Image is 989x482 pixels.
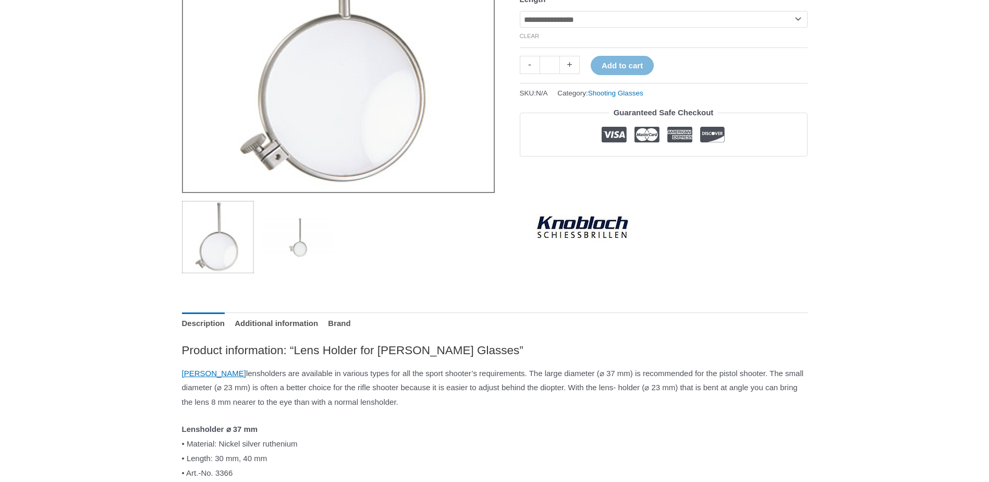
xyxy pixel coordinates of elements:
a: - [520,56,540,74]
p: lensholders are available in various types for all the sport shooter’s requirements. The large di... [182,366,808,410]
iframe: Customer reviews powered by Trustpilot [520,164,808,177]
a: + [560,56,580,74]
a: Brand [328,312,350,335]
a: Description [182,312,225,335]
h2: Product information: “Lens Holder for [PERSON_NAME] Glasses” [182,343,808,358]
button: Add to cart [591,56,654,75]
strong: Lensholder ⌀ 37 mm [182,425,258,433]
img: Lens Holder for Knobloch Glasses [182,201,254,273]
a: Clear options [520,33,540,39]
a: [PERSON_NAME] [182,369,246,378]
a: Shooting Glasses [588,89,643,97]
legend: Guaranteed Safe Checkout [609,105,718,120]
img: Lens Holder for Knobloch Glasses - Image 2 [262,201,334,273]
a: Additional information [235,312,318,335]
a: Knobloch [520,185,645,268]
span: Category: [557,87,643,100]
span: SKU: [520,87,548,100]
p: • Material: Nickel silver ruthenium • Length: 30 mm, 40 mm • Art.-No. 3366 [182,422,808,480]
span: N/A [536,89,548,97]
input: Product quantity [540,56,560,74]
